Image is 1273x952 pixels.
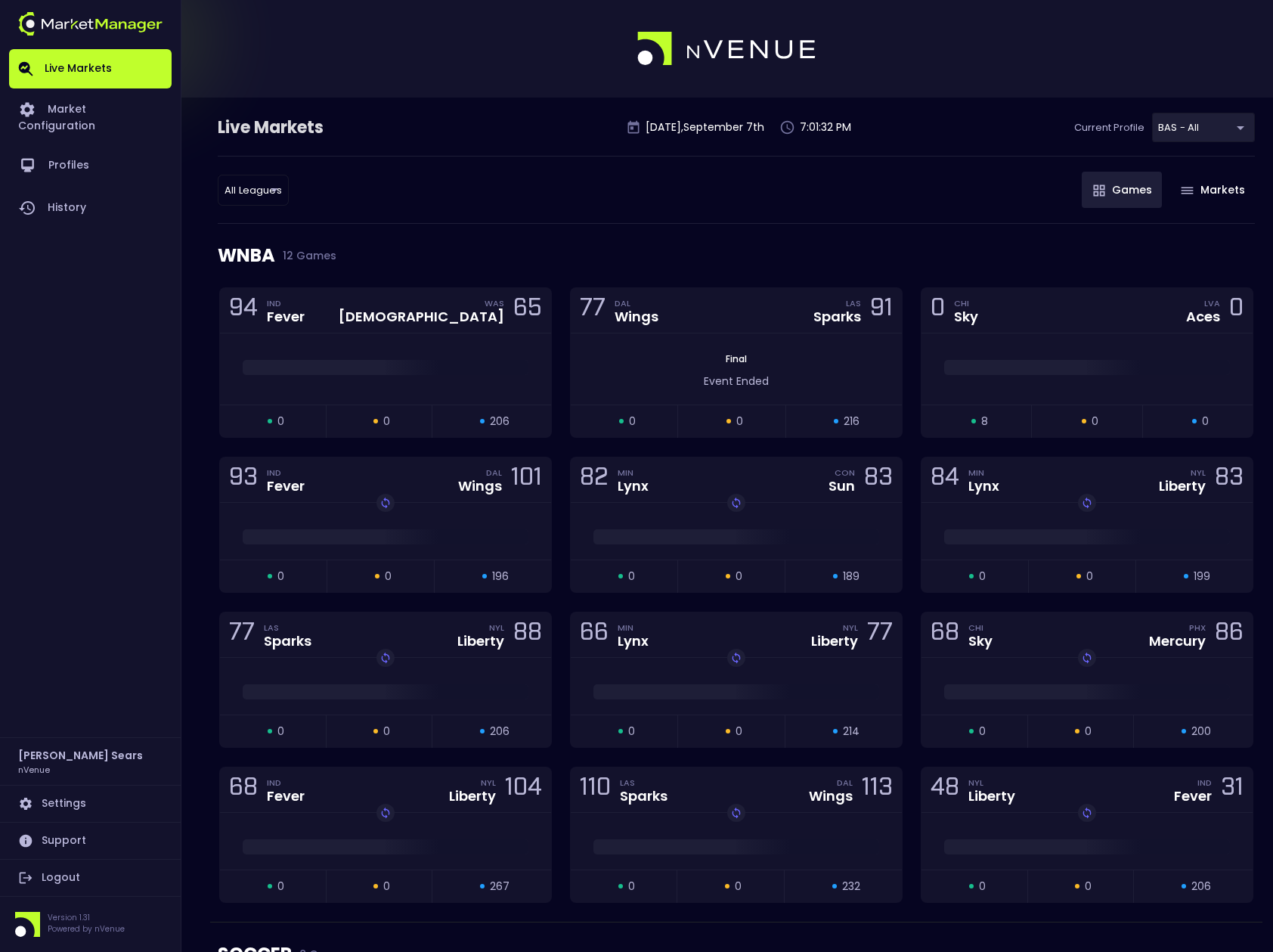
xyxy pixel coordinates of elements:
div: Fever [267,789,305,803]
span: 0 [629,414,636,429]
div: Sparks [620,789,667,803]
span: 0 [735,879,742,895]
span: 0 [277,879,284,895]
span: 0 [736,569,742,585]
div: 91 [870,296,893,324]
div: 110 [580,776,611,804]
div: 77 [229,621,255,649]
div: DAL [837,777,853,789]
span: 216 [844,414,860,429]
h3: nVenue [18,764,50,775]
div: LAS [846,297,861,309]
div: 68 [229,776,258,804]
div: IND [267,297,305,309]
div: Lynx [968,479,999,493]
span: 206 [490,724,510,740]
img: replayImg [730,807,742,819]
div: 31 [1221,776,1244,804]
div: NYL [489,622,504,634]
a: Settings [9,786,172,822]
div: Liberty [811,634,858,648]
div: Fever [267,479,305,493]
span: 0 [1085,879,1092,895]
a: Live Markets [9,49,172,88]
div: MIN [618,467,649,479]
a: Logout [9,860,172,896]
div: MIN [618,622,649,634]
div: BAS - All [1152,113,1255,142]
div: 66 [580,621,609,649]
p: [DATE] , September 7 th [646,119,764,135]
span: Final [721,352,751,365]
p: Powered by nVenue [48,923,125,935]
div: Sky [954,310,978,324]
div: NYL [843,622,858,634]
span: 206 [1191,879,1211,895]
div: 94 [229,296,258,324]
h2: [PERSON_NAME] Sears [18,747,143,764]
div: Liberty [457,634,504,648]
div: Wings [458,479,502,493]
a: Profiles [9,144,172,187]
div: NYL [1191,467,1206,479]
span: 0 [277,724,284,740]
span: 12 Games [275,250,336,262]
img: gameIcon [1181,187,1194,194]
div: 65 [513,296,542,324]
img: replayImg [1081,497,1093,509]
div: Aces [1186,310,1220,324]
span: 267 [490,879,510,895]
img: logo [637,32,817,67]
div: 113 [862,776,893,804]
img: replayImg [379,497,392,509]
img: replayImg [1081,807,1093,819]
span: 206 [490,414,510,429]
div: CON [835,467,855,479]
div: Mercury [1149,634,1206,648]
span: 0 [628,879,635,895]
div: MIN [968,467,999,479]
a: History [9,187,172,229]
span: 8 [981,414,988,429]
span: 0 [383,414,390,429]
span: 0 [383,724,390,740]
span: 0 [979,879,986,895]
div: NYL [968,777,1015,789]
span: 0 [385,569,392,585]
div: IND [267,777,305,789]
div: Live Markets [218,116,402,140]
a: Support [9,823,172,859]
div: [DEMOGRAPHIC_DATA] [339,310,504,324]
div: Lynx [618,479,649,493]
div: IND [1197,777,1212,789]
div: WAS [485,297,504,309]
p: 7:01:32 PM [800,119,851,135]
div: Liberty [1159,479,1206,493]
span: 0 [736,414,743,429]
div: Sun [829,479,855,493]
a: Market Configuration [9,88,172,144]
div: Wings [809,789,853,803]
img: replayImg [730,652,742,664]
span: 0 [1085,724,1092,740]
div: DAL [486,467,502,479]
div: 84 [931,466,959,494]
p: Version 1.31 [48,912,125,923]
div: WNBA [218,224,1255,287]
div: 77 [867,621,893,649]
div: 48 [931,776,959,804]
div: Wings [615,310,658,324]
span: 0 [383,879,390,895]
div: 0 [931,296,945,324]
span: 199 [1194,569,1210,585]
span: Event Ended [704,374,769,389]
div: PHX [1189,622,1206,634]
div: Sky [968,634,993,648]
div: DAL [615,297,658,309]
span: 0 [736,724,742,740]
div: IND [267,467,305,479]
button: Markets [1169,172,1255,208]
span: 0 [1086,569,1093,585]
span: 0 [1092,414,1098,429]
div: LVA [1204,297,1220,309]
